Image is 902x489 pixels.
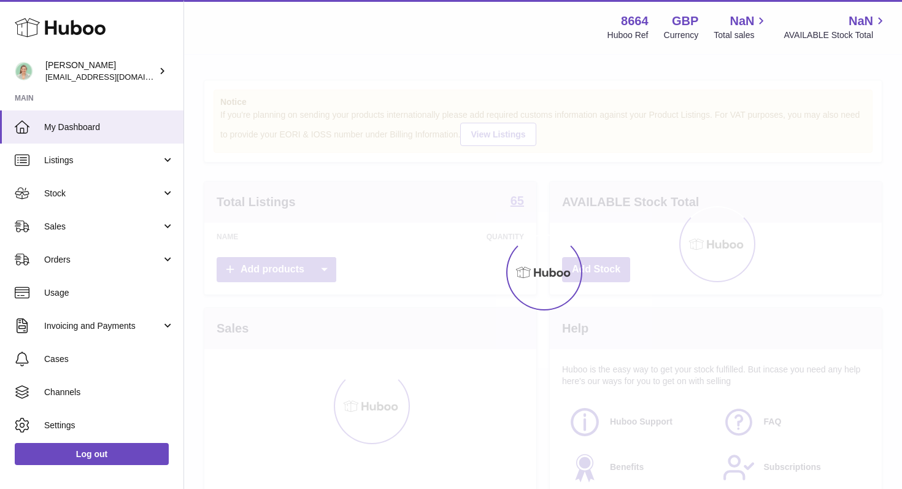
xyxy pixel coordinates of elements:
span: Settings [44,420,174,431]
span: Usage [44,287,174,299]
a: NaN AVAILABLE Stock Total [784,13,887,41]
span: Channels [44,387,174,398]
span: [EMAIL_ADDRESS][DOMAIN_NAME] [45,72,180,82]
a: NaN Total sales [714,13,768,41]
strong: GBP [672,13,698,29]
span: Total sales [714,29,768,41]
span: NaN [730,13,754,29]
span: NaN [849,13,873,29]
div: Currency [664,29,699,41]
span: Listings [44,155,161,166]
span: Stock [44,188,161,199]
span: Orders [44,254,161,266]
div: [PERSON_NAME] [45,60,156,83]
span: Sales [44,221,161,233]
a: Log out [15,443,169,465]
strong: 8664 [621,13,649,29]
div: Huboo Ref [607,29,649,41]
span: Cases [44,353,174,365]
span: My Dashboard [44,121,174,133]
span: Invoicing and Payments [44,320,161,332]
span: AVAILABLE Stock Total [784,29,887,41]
img: hello@thefacialcuppingexpert.com [15,62,33,80]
